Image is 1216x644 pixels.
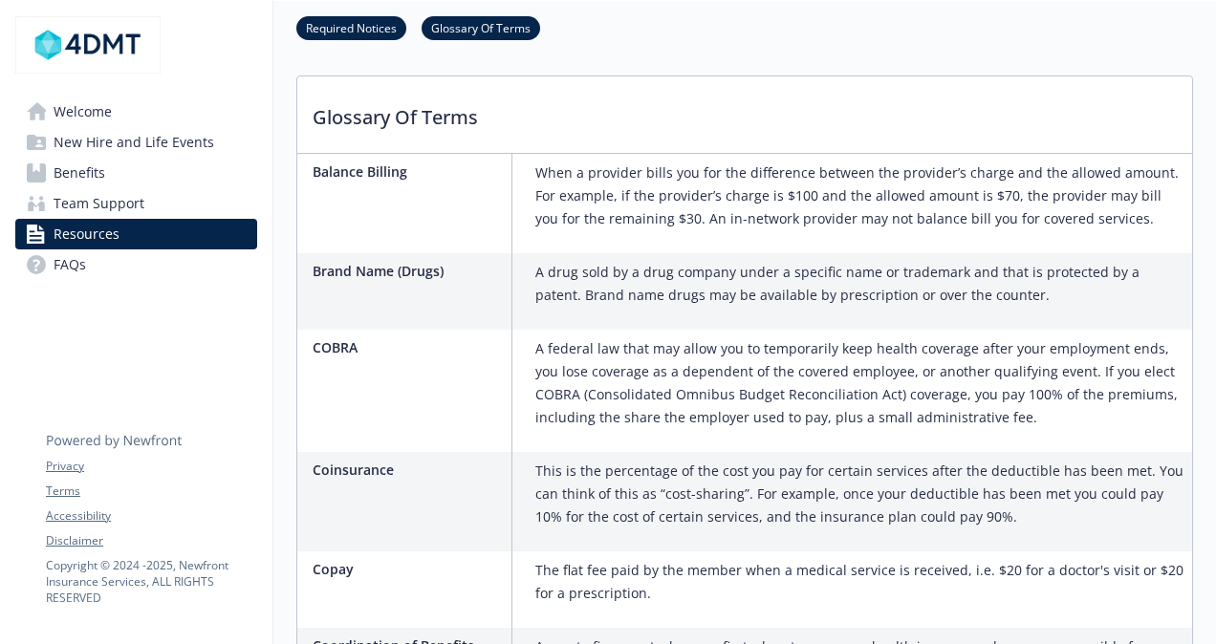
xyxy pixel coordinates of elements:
[313,337,504,357] p: COBRA
[54,97,112,127] span: Welcome
[15,188,257,219] a: Team Support
[535,559,1184,605] p: The flat fee paid by the member when a medical service is received, i.e. $20 for a doctor's visit...
[15,127,257,158] a: New Hire and Life Events
[422,18,540,36] a: Glossary Of Terms
[46,458,256,475] a: Privacy
[313,161,504,182] p: Balance Billing
[15,158,257,188] a: Benefits
[46,532,256,549] a: Disclaimer
[535,161,1184,230] p: When a provider bills you for the difference between the provider’s charge and the allowed amount...
[297,76,1192,147] p: Glossary Of Terms
[313,261,504,281] p: Brand Name (Drugs)
[54,249,86,280] span: FAQs
[535,337,1184,429] p: A federal law that may allow you to temporarily keep health coverage after your employment ends, ...
[313,559,504,579] p: Copay
[15,219,257,249] a: Resources
[313,460,504,480] p: Coinsurance
[15,97,257,127] a: Welcome
[535,460,1184,528] p: This is the percentage of the cost you pay for certain services after the deductible has been met...
[46,507,256,525] a: Accessibility
[54,219,119,249] span: Resources
[46,483,256,500] a: Terms
[46,557,256,606] p: Copyright © 2024 - 2025 , Newfront Insurance Services, ALL RIGHTS RESERVED
[54,158,105,188] span: Benefits
[54,127,214,158] span: New Hire and Life Events
[296,18,406,36] a: Required Notices
[15,249,257,280] a: FAQs
[54,188,144,219] span: Team Support
[535,261,1184,307] p: A drug sold by a drug company under a specific name or trademark and that is protected by a paten...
